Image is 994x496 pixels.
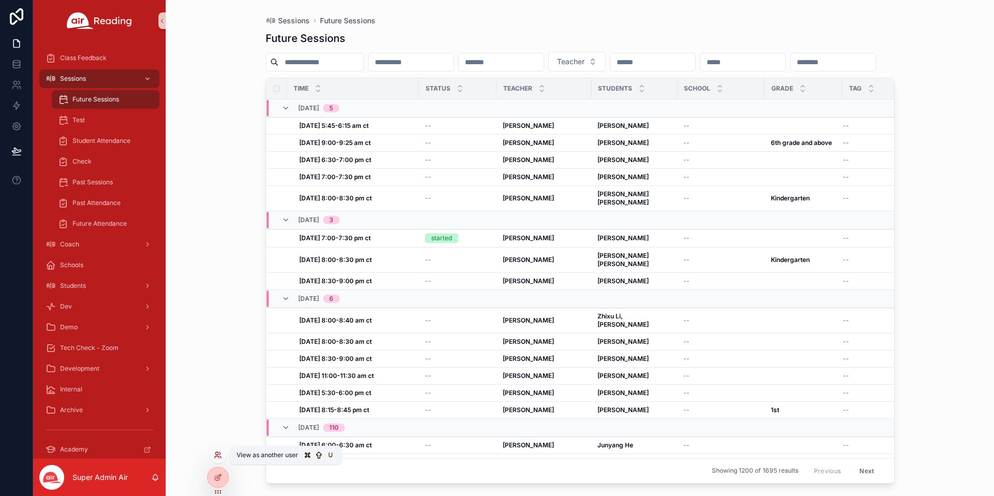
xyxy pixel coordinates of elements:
[843,406,849,414] span: --
[683,234,758,242] a: --
[843,372,939,380] a: --
[425,441,431,449] span: --
[683,122,758,130] a: --
[843,256,849,264] span: --
[298,424,319,432] span: [DATE]
[425,122,431,130] span: --
[771,139,832,147] strong: 6th grade and above
[503,194,554,202] strong: [PERSON_NAME]
[597,441,671,449] a: Junyang He
[425,256,490,264] a: --
[60,302,72,311] span: Dev
[683,156,758,164] a: --
[299,441,413,449] a: [DATE] 6:00-6:30 am ct
[597,406,649,414] strong: [PERSON_NAME]
[597,338,671,346] a: [PERSON_NAME]
[425,316,431,325] span: --
[72,137,130,145] span: Student Attendance
[67,12,132,29] img: App logo
[597,338,649,345] strong: [PERSON_NAME]
[843,122,939,130] a: --
[329,295,333,303] div: 6
[39,380,159,399] a: Internal
[683,256,758,264] a: --
[39,276,159,295] a: Students
[425,256,431,264] span: --
[72,95,119,104] span: Future Sessions
[299,406,369,414] strong: [DATE] 8:15-8:45 pm ct
[557,56,584,67] span: Teacher
[60,344,119,352] span: Tech Check - Zoom
[237,451,298,459] span: View as another user
[843,122,849,130] span: --
[425,389,431,397] span: --
[503,234,554,242] strong: [PERSON_NAME]
[597,389,671,397] a: [PERSON_NAME]
[503,372,585,380] a: [PERSON_NAME]
[299,234,371,242] strong: [DATE] 7:00-7:30 pm ct
[683,441,690,449] span: --
[597,173,649,181] strong: [PERSON_NAME]
[425,234,490,243] a: started
[771,406,836,414] a: 1st
[72,178,113,186] span: Past Sessions
[52,173,159,192] a: Past Sessions
[683,338,758,346] a: --
[771,256,810,264] strong: Kindergarten
[683,441,758,449] a: --
[52,194,159,212] a: Past Attendance
[425,406,431,414] span: --
[39,235,159,254] a: Coach
[843,406,939,414] a: --
[683,277,690,285] span: --
[52,132,159,150] a: Student Attendance
[503,338,585,346] a: [PERSON_NAME]
[597,355,671,363] a: [PERSON_NAME]
[683,389,690,397] span: --
[597,234,649,242] strong: [PERSON_NAME]
[597,156,649,164] strong: [PERSON_NAME]
[326,451,334,459] span: U
[683,173,758,181] a: --
[425,194,490,202] a: --
[299,338,413,346] a: [DATE] 8:00-8:30 am ct
[299,389,413,397] a: [DATE] 5:30-6:00 pm ct
[60,323,78,331] span: Demo
[299,277,413,285] a: [DATE] 8:30-9:00 pm ct
[425,156,490,164] a: --
[843,316,849,325] span: --
[843,338,849,346] span: --
[683,372,690,380] span: --
[683,372,758,380] a: --
[299,355,413,363] a: [DATE] 8:30-9:00 am ct
[503,173,585,181] a: [PERSON_NAME]
[425,194,431,202] span: --
[425,277,431,285] span: --
[771,194,810,202] strong: Kindergarten
[425,389,490,397] a: --
[683,139,758,147] a: --
[425,372,431,380] span: --
[425,316,490,325] a: --
[299,194,413,202] a: [DATE] 8:00-8:30 pm ct
[597,277,649,285] strong: [PERSON_NAME]
[299,355,372,362] strong: [DATE] 8:30-9:00 am ct
[425,355,431,363] span: --
[329,216,333,224] div: 3
[425,122,490,130] a: --
[503,277,554,285] strong: [PERSON_NAME]
[843,139,939,147] a: --
[597,139,671,147] a: [PERSON_NAME]
[60,385,82,393] span: Internal
[843,441,939,449] a: --
[683,256,690,264] span: --
[299,316,413,325] a: [DATE] 8:00-8:40 am ct
[52,214,159,233] a: Future Attendance
[299,389,371,397] strong: [DATE] 5:30-6:00 pm ct
[299,173,371,181] strong: [DATE] 7:00-7:30 pm ct
[299,156,371,164] strong: [DATE] 6:30-7:00 pm ct
[843,139,849,147] span: --
[771,139,836,147] a: 6th grade and above
[503,316,554,324] strong: [PERSON_NAME]
[843,389,939,397] a: --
